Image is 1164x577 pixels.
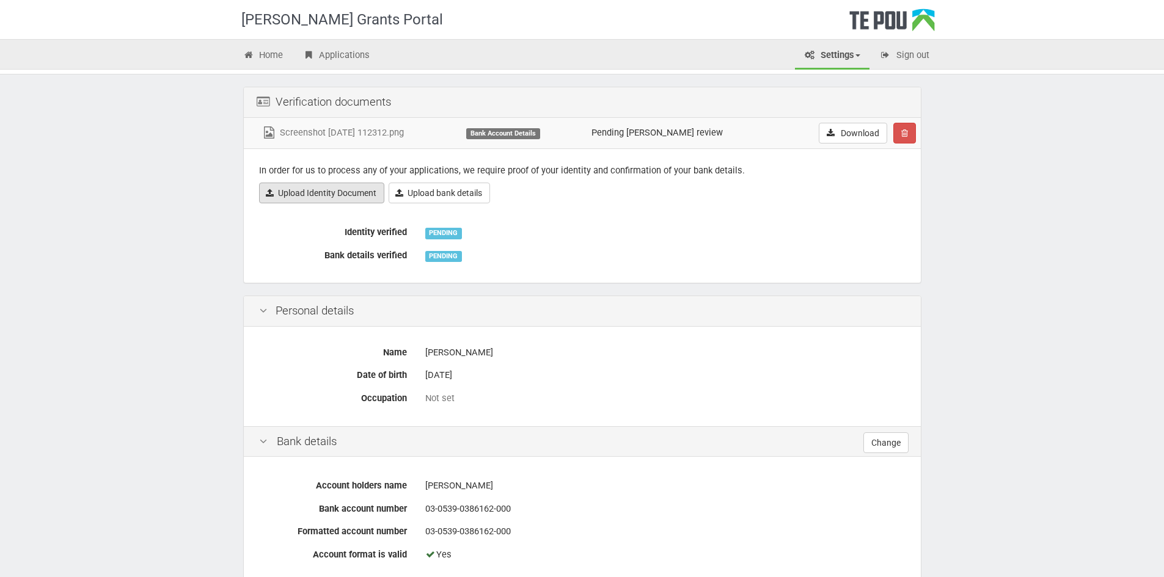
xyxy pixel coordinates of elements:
div: PENDING [425,251,462,262]
div: Personal details [244,296,921,327]
label: Bank details verified [250,245,416,262]
a: Home [234,43,293,70]
a: Change [863,432,909,453]
label: Formatted account number [250,521,416,538]
div: Yes [425,544,906,565]
div: 03-0539-0386162-000 [425,498,906,520]
div: 03-0539-0386162-000 [425,521,906,542]
div: Bank Account Details [466,128,540,139]
div: Te Pou Logo [849,9,935,39]
label: Bank account number [250,498,416,515]
div: Not set [425,392,906,405]
a: Sign out [871,43,939,70]
div: PENDING [425,228,462,239]
div: Bank details [244,426,921,457]
label: Account holders name [250,475,416,492]
label: Account format is valid [250,544,416,561]
a: Applications [293,43,379,70]
div: [DATE] [425,365,906,386]
a: Upload bank details [389,183,490,203]
div: Verification documents [244,87,921,118]
a: Settings [795,43,869,70]
label: Occupation [250,388,416,405]
div: [PERSON_NAME] [425,342,906,363]
a: Download [819,123,887,143]
a: Screenshot [DATE] 112312.png [262,127,404,138]
p: In order for us to process any of your applications, we require proof of your identity and confir... [259,164,906,177]
div: [PERSON_NAME] [425,475,906,496]
a: Upload Identity Document [259,183,384,203]
label: Identity verified [250,222,416,239]
label: Name [250,342,416,359]
td: Pending [PERSON_NAME] review [587,118,777,149]
label: Date of birth [250,365,416,382]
